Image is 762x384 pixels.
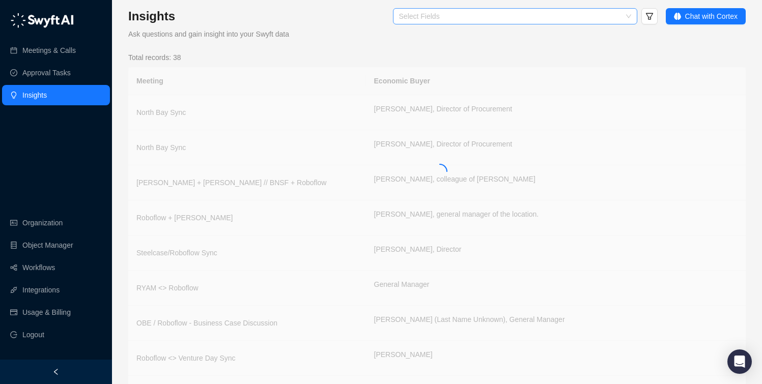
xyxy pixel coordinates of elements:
span: Ask questions and gain insight into your Swyft data [128,30,289,38]
span: filter [645,12,654,20]
a: Insights [22,85,47,105]
h3: Insights [128,8,289,24]
span: loading [432,164,447,179]
a: Integrations [22,280,60,300]
a: Workflows [22,257,55,278]
a: Meetings & Calls [22,40,76,61]
span: Total records: 38 [128,52,181,63]
span: logout [10,331,17,338]
span: Logout [22,324,44,345]
span: Chat with Cortex [685,11,738,22]
a: Usage & Billing [22,302,71,322]
a: Organization [22,213,63,233]
a: Approval Tasks [22,63,71,83]
span: left [52,368,60,375]
div: Open Intercom Messenger [727,349,752,374]
img: logo-05li4sbe.png [10,13,74,28]
a: Object Manager [22,235,73,255]
button: Chat with Cortex [666,8,746,24]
